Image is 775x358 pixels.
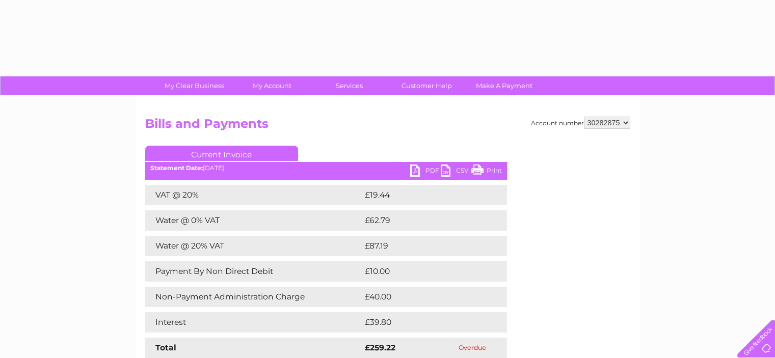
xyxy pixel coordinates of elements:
[362,210,486,231] td: £62.79
[385,76,469,95] a: Customer Help
[145,261,362,282] td: Payment By Non Direct Debit
[362,261,486,282] td: £10.00
[471,164,502,179] a: Print
[145,287,362,307] td: Non-Payment Administration Charge
[145,236,362,256] td: Water @ 20% VAT
[362,236,485,256] td: £87.19
[230,76,314,95] a: My Account
[307,76,391,95] a: Services
[441,164,471,179] a: CSV
[145,117,630,136] h2: Bills and Payments
[410,164,441,179] a: PDF
[362,287,487,307] td: £40.00
[438,338,507,358] td: Overdue
[150,164,203,172] b: Statement Date:
[531,117,630,129] div: Account number
[145,185,362,205] td: VAT @ 20%
[152,76,236,95] a: My Clear Business
[462,76,546,95] a: Make A Payment
[145,312,362,333] td: Interest
[145,164,507,172] div: [DATE]
[362,312,487,333] td: £39.80
[365,343,395,352] strong: £259.22
[362,185,486,205] td: £19.44
[145,146,298,161] a: Current Invoice
[155,343,176,352] strong: Total
[145,210,362,231] td: Water @ 0% VAT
